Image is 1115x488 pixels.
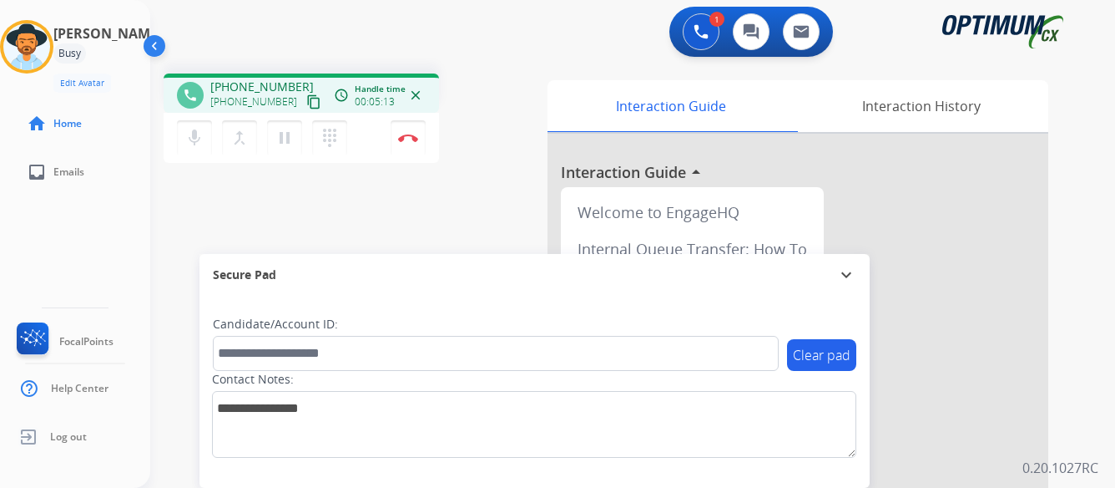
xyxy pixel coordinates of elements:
[210,95,297,109] span: [PHONE_NUMBER]
[408,88,423,103] mat-icon: close
[355,95,395,109] span: 00:05:13
[568,231,817,267] div: Internal Queue Transfer: How To
[13,323,114,361] a: FocalPoints
[547,80,794,132] div: Interaction Guide
[334,88,349,103] mat-icon: access_time
[53,23,162,43] h3: [PERSON_NAME]
[183,88,198,103] mat-icon: phone
[53,74,111,93] button: Edit Avatar
[212,371,294,388] label: Contact Notes:
[836,265,856,285] mat-icon: expand_more
[184,128,204,148] mat-icon: mic
[27,114,47,134] mat-icon: home
[709,12,724,27] div: 1
[230,128,250,148] mat-icon: merge_type
[53,165,84,179] span: Emails
[53,117,82,130] span: Home
[3,23,50,70] img: avatar
[27,162,47,182] mat-icon: inbox
[787,339,856,371] button: Clear pad
[320,128,340,148] mat-icon: dialpad
[213,316,338,333] label: Candidate/Account ID:
[210,79,314,95] span: [PHONE_NUMBER]
[794,80,1048,132] div: Interaction History
[59,335,114,348] span: FocalPoints
[51,382,108,395] span: Help Center
[213,267,276,283] span: Secure Pad
[275,128,295,148] mat-icon: pause
[355,83,406,95] span: Handle time
[1022,458,1098,478] p: 0.20.1027RC
[53,43,86,64] div: Busy
[306,94,321,109] mat-icon: content_copy
[398,134,418,142] img: control
[50,430,87,444] span: Log out
[568,194,817,231] div: Welcome to EngageHQ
